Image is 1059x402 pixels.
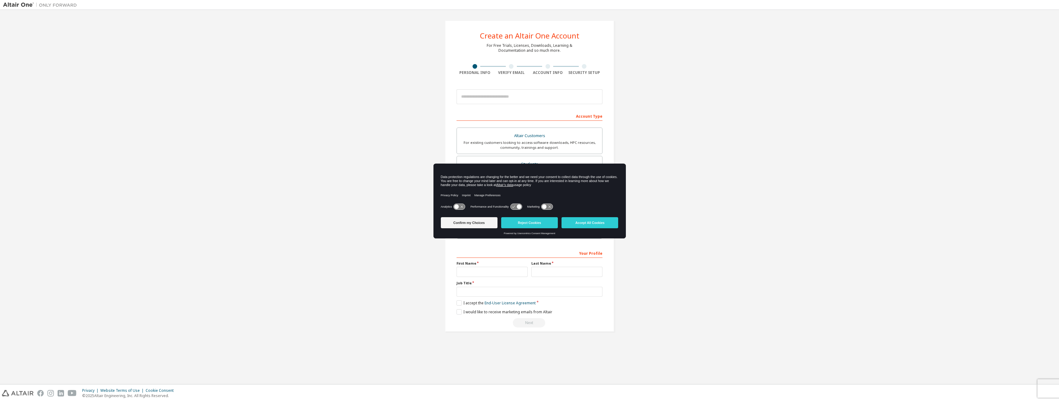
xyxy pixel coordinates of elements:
div: Personal Info [457,70,493,75]
div: Website Terms of Use [100,388,146,393]
label: Last Name [531,261,602,266]
img: facebook.svg [37,390,44,396]
div: Students [461,160,598,169]
div: Your Profile [457,248,602,258]
label: First Name [457,261,528,266]
img: altair_logo.svg [2,390,34,396]
div: Create an Altair One Account [480,32,579,39]
div: Privacy [82,388,100,393]
div: Account Info [529,70,566,75]
div: Altair Customers [461,132,598,140]
div: For Free Trials, Licenses, Downloads, Learning & Documentation and so much more. [487,43,572,53]
img: youtube.svg [68,390,77,396]
label: Job Title [457,281,602,286]
div: Cookie Consent [146,388,177,393]
img: linkedin.svg [58,390,64,396]
label: I accept the [457,300,536,306]
label: I would like to receive marketing emails from Altair [457,309,552,315]
div: For existing customers looking to access software downloads, HPC resources, community, trainings ... [461,140,598,150]
div: Read and acccept EULA to continue [457,318,602,327]
div: Account Type [457,111,602,121]
img: Altair One [3,2,80,8]
img: instagram.svg [47,390,54,396]
p: © 2025 Altair Engineering, Inc. All Rights Reserved. [82,393,177,398]
div: Verify Email [493,70,530,75]
div: Security Setup [566,70,603,75]
a: End-User License Agreement [485,300,536,306]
